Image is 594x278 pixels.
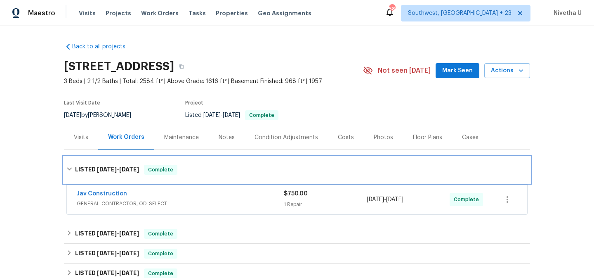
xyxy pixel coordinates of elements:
[97,250,117,256] span: [DATE]
[119,250,139,256] span: [DATE]
[338,133,354,142] div: Costs
[119,230,139,236] span: [DATE]
[108,133,144,141] div: Work Orders
[74,133,88,142] div: Visits
[203,112,240,118] span: -
[408,9,511,17] span: Southwest, [GEOGRAPHIC_DATA] + 23
[77,200,284,208] span: GENERAL_CONTRACTOR, OD_SELECT
[64,110,141,120] div: by [PERSON_NAME]
[64,112,81,118] span: [DATE]
[119,270,139,276] span: [DATE]
[97,230,139,236] span: -
[386,197,403,202] span: [DATE]
[97,166,117,172] span: [DATE]
[64,224,530,244] div: LISTED [DATE]-[DATE]Complete
[145,230,177,238] span: Complete
[64,157,530,183] div: LISTED [DATE]-[DATE]Complete
[97,250,139,256] span: -
[219,133,235,142] div: Notes
[255,133,318,142] div: Condition Adjustments
[106,9,131,17] span: Projects
[284,200,367,209] div: 1 Repair
[75,229,139,239] h6: LISTED
[216,9,248,17] span: Properties
[97,270,139,276] span: -
[28,9,55,17] span: Maestro
[64,62,174,71] h2: [STREET_ADDRESS]
[79,9,96,17] span: Visits
[75,165,139,175] h6: LISTED
[97,166,139,172] span: -
[442,66,473,76] span: Mark Seen
[119,166,139,172] span: [DATE]
[378,67,431,75] span: Not seen [DATE]
[185,100,203,105] span: Project
[389,5,395,13] div: 589
[75,249,139,259] h6: LISTED
[223,112,240,118] span: [DATE]
[462,133,478,142] div: Cases
[185,112,278,118] span: Listed
[367,197,384,202] span: [DATE]
[64,100,100,105] span: Last Visit Date
[284,191,308,197] span: $750.00
[491,66,523,76] span: Actions
[246,113,278,118] span: Complete
[164,133,199,142] div: Maintenance
[189,10,206,16] span: Tasks
[64,77,363,86] span: 3 Beds | 2 1/2 Baths | Total: 2584 ft² | Above Grade: 1616 ft² | Basement Finished: 968 ft² | 1957
[77,191,127,197] a: Jav Construction
[436,63,479,78] button: Mark Seen
[145,269,177,278] span: Complete
[97,230,117,236] span: [DATE]
[145,166,177,174] span: Complete
[174,59,189,74] button: Copy Address
[550,9,582,17] span: Nivetha U
[64,43,143,51] a: Back to all projects
[374,133,393,142] div: Photos
[145,249,177,258] span: Complete
[454,195,482,204] span: Complete
[484,63,530,78] button: Actions
[413,133,442,142] div: Floor Plans
[367,195,403,204] span: -
[203,112,221,118] span: [DATE]
[141,9,179,17] span: Work Orders
[97,270,117,276] span: [DATE]
[258,9,311,17] span: Geo Assignments
[64,244,530,264] div: LISTED [DATE]-[DATE]Complete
